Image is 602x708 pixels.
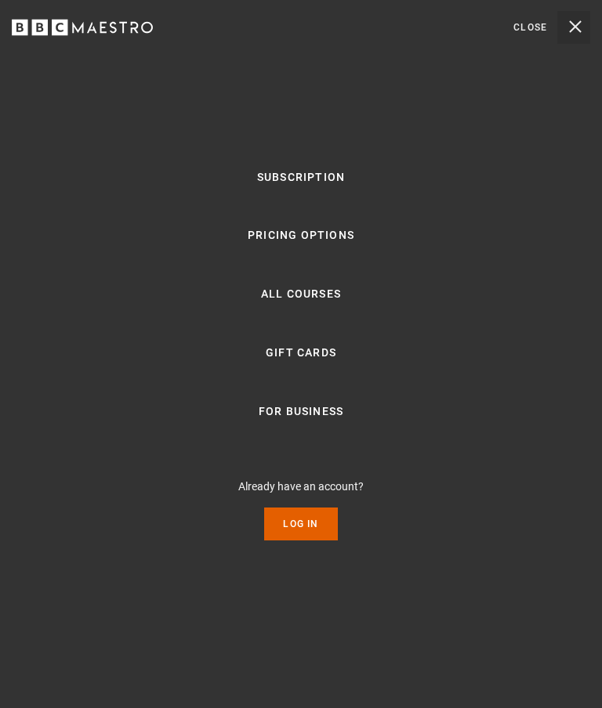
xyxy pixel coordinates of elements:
a: Log In [264,508,337,540]
a: Gift Cards [266,344,336,363]
a: Subscription [257,168,345,187]
a: For business [259,403,343,421]
p: Already have an account? [238,479,364,495]
a: All Courses [261,285,341,304]
button: Toggle navigation [513,11,590,44]
svg: BBC Maestro [12,16,153,39]
a: Pricing Options [248,226,354,245]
